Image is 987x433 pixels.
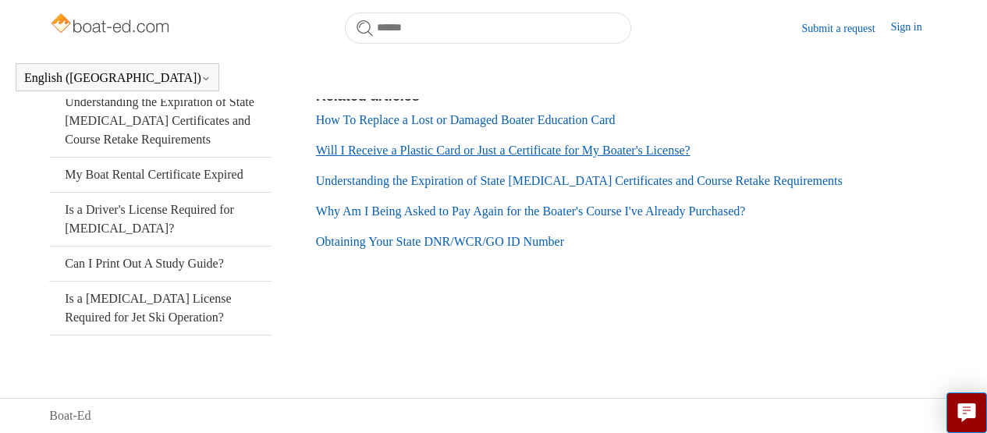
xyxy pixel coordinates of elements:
button: English ([GEOGRAPHIC_DATA]) [24,71,211,85]
a: Sign in [891,19,938,37]
a: Is a [MEDICAL_DATA] License Required for Jet Ski Operation? [49,282,272,335]
a: Submit a request [802,20,891,37]
a: Boat-Ed [49,406,91,425]
img: Boat-Ed Help Center home page [49,9,173,41]
a: My Boat Rental Certificate Expired [49,158,272,192]
a: Why Am I Being Asked to Pay Again for the Boater's Course I've Already Purchased? [316,204,746,218]
a: Obtaining Your State DNR/WCR/GO ID Number [316,235,564,248]
a: Understanding the Expiration of State [MEDICAL_DATA] Certificates and Course Retake Requirements [316,174,843,187]
button: Live chat [946,392,987,433]
a: How To Replace a Lost or Damaged Boater Education Card [316,113,616,126]
input: Search [345,12,631,44]
a: Understanding the Expiration of State [MEDICAL_DATA] Certificates and Course Retake Requirements [49,85,272,157]
a: Can I Print Out A Study Guide? [49,247,272,281]
a: Is a Driver's License Required for [MEDICAL_DATA]? [49,193,272,246]
a: Will I Receive a Plastic Card or Just a Certificate for My Boater's License? [316,144,691,157]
